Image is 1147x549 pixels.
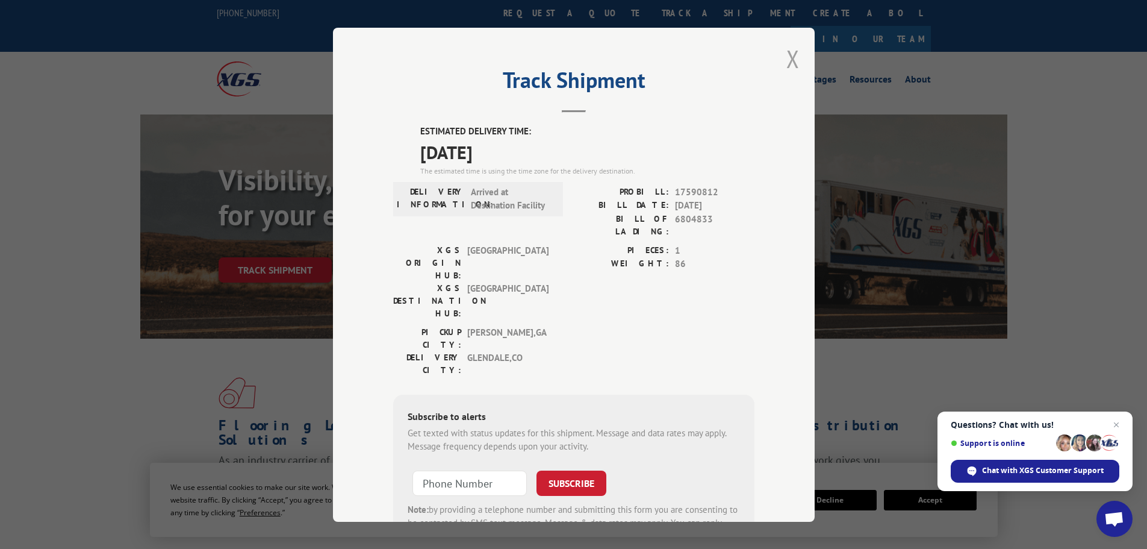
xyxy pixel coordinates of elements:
span: 86 [675,257,754,271]
button: SUBSCRIBE [536,470,606,495]
button: Close modal [786,43,800,75]
label: PROBILL: [574,185,669,199]
label: DELIVERY CITY: [393,351,461,376]
label: PICKUP CITY: [393,325,461,351]
span: Chat with XGS Customer Support [982,465,1104,476]
span: [PERSON_NAME] , GA [467,325,549,351]
div: The estimated time is using the time zone for the delivery destination. [420,165,754,176]
span: GLENDALE , CO [467,351,549,376]
span: [DATE] [420,138,754,165]
label: XGS ORIGIN HUB: [393,243,461,281]
a: Open chat [1096,501,1133,537]
input: Phone Number [412,470,527,495]
span: Chat with XGS Customer Support [951,460,1119,483]
h2: Track Shipment [393,72,754,95]
div: by providing a telephone number and submitting this form you are consenting to be contacted by SM... [408,503,740,544]
span: 1 [675,243,754,257]
label: PIECES: [574,243,669,257]
label: ESTIMATED DELIVERY TIME: [420,125,754,139]
div: Subscribe to alerts [408,409,740,426]
span: Support is online [951,439,1052,448]
label: WEIGHT: [574,257,669,271]
label: DELIVERY INFORMATION: [397,185,465,212]
span: [DATE] [675,199,754,213]
span: Arrived at Destination Facility [471,185,552,212]
strong: Note: [408,503,429,515]
span: 6804833 [675,212,754,237]
span: [GEOGRAPHIC_DATA] [467,243,549,281]
span: [GEOGRAPHIC_DATA] [467,281,549,319]
label: XGS DESTINATION HUB: [393,281,461,319]
div: Get texted with status updates for this shipment. Message and data rates may apply. Message frequ... [408,426,740,453]
span: Questions? Chat with us! [951,420,1119,430]
label: BILL DATE: [574,199,669,213]
span: 17590812 [675,185,754,199]
label: BILL OF LADING: [574,212,669,237]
